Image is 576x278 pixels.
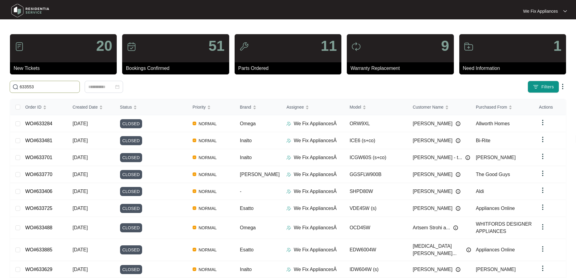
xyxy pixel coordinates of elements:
[196,188,219,195] span: NORMAL
[441,39,449,53] p: 9
[68,99,115,115] th: Created Date
[120,223,142,232] span: CLOSED
[476,267,516,272] span: [PERSON_NAME]
[456,172,460,177] img: Info icon
[286,121,291,126] img: Assigner Icon
[188,99,235,115] th: Priority
[73,189,88,194] span: [DATE]
[286,225,291,230] img: Assigner Icon
[12,84,18,90] img: search-icon
[20,99,68,115] th: Order ID
[193,248,196,251] img: Vercel Logo
[196,171,219,178] span: NORMAL
[208,39,224,53] p: 51
[25,155,52,160] a: WO#633701
[240,104,251,110] span: Brand
[286,206,291,211] img: Assigner Icon
[345,132,408,149] td: ICE6 (s+co)
[345,200,408,217] td: VDE45W (s)
[127,42,136,51] img: icon
[413,104,444,110] span: Customer Name
[196,224,219,231] span: NORMAL
[413,205,453,212] span: [PERSON_NAME]
[25,104,41,110] span: Order ID
[350,104,361,110] span: Model
[120,119,142,128] span: CLOSED
[539,119,546,126] img: dropdown arrow
[294,154,337,161] p: We Fix AppliancesÂ
[413,137,453,144] span: [PERSON_NAME]
[193,139,196,142] img: Vercel Logo
[294,171,337,178] p: We Fix AppliancesÂ
[120,170,142,179] span: CLOSED
[465,155,470,160] img: Info icon
[25,189,52,194] a: WO#633406
[294,137,337,144] p: We Fix AppliancesÂ
[456,138,460,143] img: Info icon
[120,245,142,254] span: CLOSED
[286,155,291,160] img: Assigner Icon
[413,120,453,127] span: [PERSON_NAME]
[193,267,196,271] img: Vercel Logo
[294,120,337,127] p: We Fix AppliancesÂ
[456,121,460,126] img: Info icon
[321,39,337,53] p: 11
[476,247,515,252] span: Appliances Online
[25,247,52,252] a: WO#633885
[464,42,473,51] img: icon
[476,206,515,211] span: Appliances Online
[193,189,196,193] img: Vercel Logo
[286,138,291,143] img: Assigner Icon
[286,104,304,110] span: Assignee
[120,153,142,162] span: CLOSED
[539,153,546,160] img: dropdown arrow
[15,42,24,51] img: icon
[471,99,534,115] th: Purchased From
[294,188,337,195] p: We Fix AppliancesÂ
[294,224,337,231] p: We Fix AppliancesÂ
[294,246,337,253] p: We Fix AppliancesÂ
[539,265,546,272] img: dropdown arrow
[193,155,196,159] img: Vercel Logo
[196,137,219,144] span: NORMAL
[413,243,463,257] span: [MEDICAL_DATA][PERSON_NAME]...
[345,261,408,278] td: IDW604W (s)
[456,206,460,211] img: Info icon
[126,65,229,72] p: Bookings Confirmed
[408,99,471,115] th: Customer Name
[539,170,546,177] img: dropdown arrow
[413,266,453,273] span: [PERSON_NAME]
[281,99,345,115] th: Assignee
[539,187,546,194] img: dropdown arrow
[533,84,539,90] img: filter icon
[25,138,52,143] a: WO#633481
[238,65,341,72] p: Parts Ordered
[345,166,408,183] td: GGSFLW900B
[345,239,408,261] td: EDW6004W
[523,8,558,14] p: We Fix Appliances
[563,10,567,13] img: dropdown arrow
[476,221,532,234] span: WHITFORDS DESIGNER APPLIANCES
[528,81,559,93] button: filter iconFilters
[120,104,132,110] span: Status
[73,104,98,110] span: Created Date
[193,172,196,176] img: Vercel Logo
[466,247,471,252] img: Info icon
[541,84,554,90] span: Filters
[413,224,450,231] span: Artsem Strohi a...
[286,267,291,272] img: Assigner Icon
[476,189,484,194] span: Aldi
[193,206,196,210] img: Vercel Logo
[476,104,507,110] span: Purchased From
[120,187,142,196] span: CLOSED
[196,246,219,253] span: NORMAL
[345,217,408,239] td: OCD45W
[476,155,516,160] span: [PERSON_NAME]
[196,266,219,273] span: NORMAL
[73,172,88,177] span: [DATE]
[539,204,546,211] img: dropdown arrow
[240,138,252,143] span: Inalto
[120,204,142,213] span: CLOSED
[25,121,52,126] a: WO#633284
[73,225,88,230] span: [DATE]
